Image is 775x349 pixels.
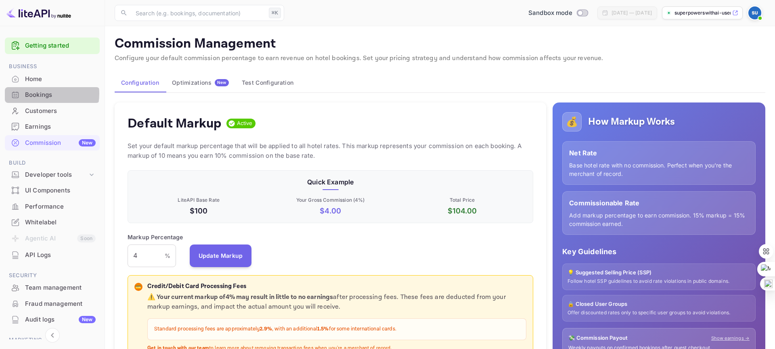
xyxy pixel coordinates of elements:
[5,199,100,214] a: Performance
[215,80,229,85] span: New
[260,326,272,332] strong: 2.9%
[711,335,750,342] a: Show earnings →
[5,271,100,280] span: Security
[79,139,96,146] div: New
[568,269,750,277] p: 💡 Suggested Selling Price (SSP)
[5,247,100,262] a: API Logs
[25,283,96,293] div: Team management
[317,326,329,332] strong: 1.5%
[25,170,88,180] div: Developer tools
[5,71,100,87] div: Home
[748,6,761,19] img: SuperpowerswithAi User
[190,245,252,267] button: Update Markup
[25,107,96,116] div: Customers
[5,296,100,311] a: Fraud management
[398,196,526,204] p: Total Price
[5,62,100,71] span: Business
[154,325,519,333] p: Standard processing fees are approximately , with an additional for some international cards.
[569,198,749,208] p: Commissionable Rate
[131,5,266,21] input: Search (e.g. bookings, documentation)
[5,87,100,102] a: Bookings
[128,233,183,241] p: Markup Percentage
[147,282,526,291] p: Credit/Debit Card Processing Fees
[135,283,141,290] p: 💳
[234,119,256,127] span: Active
[612,9,652,17] div: [DATE] — [DATE]
[568,334,628,342] p: 💸 Commission Payout
[25,122,96,132] div: Earnings
[128,141,533,161] p: Set your default markup percentage that will be applied to all hotel rates. This markup represent...
[5,103,100,119] div: Customers
[115,54,765,63] p: Configure your default commission percentage to earn revenue on hotel bookings. Set your pricing ...
[568,278,750,285] p: Follow hotel SSP guidelines to avoid rate violations in public domains.
[398,205,526,216] p: $ 104.00
[266,205,394,216] p: $ 4.00
[235,73,300,92] button: Test Configuration
[128,245,165,267] input: 0
[128,115,222,132] h4: Default Markup
[79,316,96,323] div: New
[5,135,100,151] div: CommissionNew
[5,183,100,198] a: UI Components
[5,312,100,327] a: Audit logsNew
[5,168,100,182] div: Developer tools
[5,280,100,295] a: Team management
[25,138,96,148] div: Commission
[569,161,749,178] p: Base hotel rate with no commission. Perfect when you're the merchant of record.
[528,8,572,18] span: Sandbox mode
[25,315,96,324] div: Audit logs
[5,38,100,54] div: Getting started
[5,280,100,296] div: Team management
[568,309,750,316] p: Offer discounted rates only to specific user groups to avoid violations.
[5,87,100,103] div: Bookings
[5,336,100,345] span: Marketing
[562,246,756,257] p: Key Guidelines
[525,8,591,18] div: Switch to Production mode
[5,312,100,328] div: Audit logsNew
[5,296,100,312] div: Fraud management
[25,218,96,227] div: Whitelabel
[269,8,281,18] div: ⌘K
[568,300,750,308] p: 🔒 Closed User Groups
[115,73,165,92] button: Configuration
[147,293,526,312] p: after processing fees. These fees are deducted from your markup earnings, and impact the actual a...
[25,299,96,309] div: Fraud management
[266,196,394,204] p: Your Gross Commission ( 4 %)
[25,90,96,100] div: Bookings
[569,211,749,228] p: Add markup percentage to earn commission. 15% markup = 15% commission earned.
[569,148,749,158] p: Net Rate
[134,177,526,187] p: Quick Example
[25,186,96,195] div: UI Components
[5,119,100,134] a: Earnings
[25,251,96,260] div: API Logs
[172,79,229,86] div: Optimizations
[147,293,333,301] strong: ⚠️ Your current markup of 4 % may result in little to no earnings
[5,71,100,86] a: Home
[5,119,100,135] div: Earnings
[5,199,100,215] div: Performance
[588,115,675,128] h5: How Markup Works
[566,115,578,129] p: 💰
[6,6,71,19] img: LiteAPI logo
[5,215,100,230] a: Whitelabel
[134,205,263,216] p: $100
[25,41,96,50] a: Getting started
[5,247,100,263] div: API Logs
[674,9,731,17] p: superpowerswithai-user...
[5,159,100,167] span: Build
[25,75,96,84] div: Home
[5,103,100,118] a: Customers
[45,328,60,343] button: Collapse navigation
[5,183,100,199] div: UI Components
[25,202,96,211] div: Performance
[134,196,263,204] p: LiteAPI Base Rate
[115,36,765,52] p: Commission Management
[5,215,100,230] div: Whitelabel
[5,135,100,150] a: CommissionNew
[165,251,170,260] p: %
